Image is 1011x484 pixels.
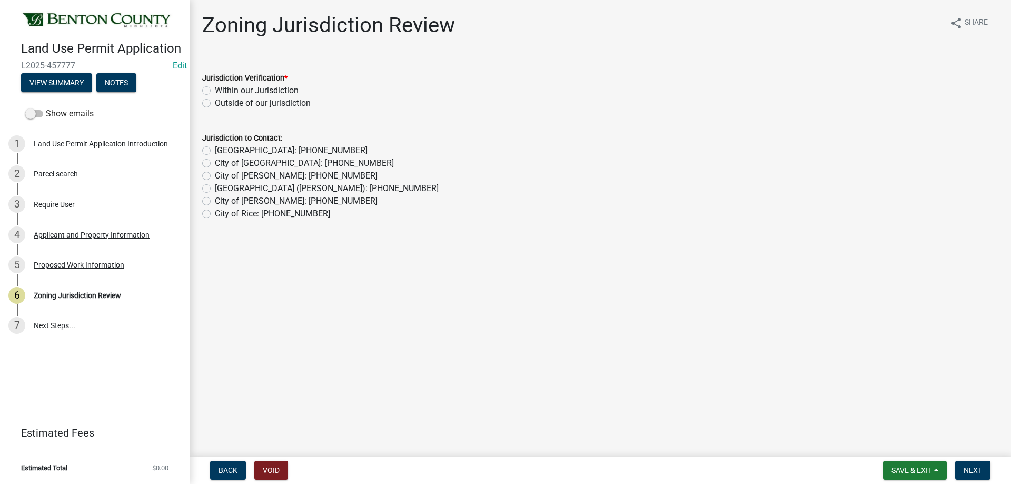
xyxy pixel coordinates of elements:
[202,13,455,38] h1: Zoning Jurisdiction Review
[219,466,237,475] span: Back
[21,465,67,471] span: Estimated Total
[215,157,394,170] label: City of [GEOGRAPHIC_DATA]: [PHONE_NUMBER]
[34,231,150,239] div: Applicant and Property Information
[152,465,168,471] span: $0.00
[21,73,92,92] button: View Summary
[8,256,25,273] div: 5
[950,17,963,29] i: share
[891,466,932,475] span: Save & Exit
[883,461,947,480] button: Save & Exit
[21,61,168,71] span: L2025-457777
[8,287,25,304] div: 6
[96,79,136,87] wm-modal-confirm: Notes
[8,422,173,443] a: Estimated Fees
[21,79,92,87] wm-modal-confirm: Summary
[965,17,988,29] span: Share
[34,201,75,208] div: Require User
[202,75,288,82] label: Jurisdiction Verification
[173,61,187,71] a: Edit
[21,41,181,56] h4: Land Use Permit Application
[215,97,311,110] label: Outside of our jurisdiction
[34,261,124,269] div: Proposed Work Information
[215,144,368,157] label: [GEOGRAPHIC_DATA]: [PHONE_NUMBER]
[215,182,439,195] label: [GEOGRAPHIC_DATA] ([PERSON_NAME]): [PHONE_NUMBER]
[8,317,25,334] div: 7
[210,461,246,480] button: Back
[215,195,378,208] label: City of [PERSON_NAME]: [PHONE_NUMBER]
[173,61,187,71] wm-modal-confirm: Edit Application Number
[8,165,25,182] div: 2
[955,461,990,480] button: Next
[202,135,282,142] label: Jurisdiction to Contact:
[8,196,25,213] div: 3
[34,140,168,147] div: Land Use Permit Application Introduction
[34,292,121,299] div: Zoning Jurisdiction Review
[25,107,94,120] label: Show emails
[8,226,25,243] div: 4
[8,135,25,152] div: 1
[941,13,996,33] button: shareShare
[215,208,330,220] label: City of Rice: [PHONE_NUMBER]
[34,170,78,177] div: Parcel search
[215,170,378,182] label: City of [PERSON_NAME]: [PHONE_NUMBER]
[964,466,982,475] span: Next
[96,73,136,92] button: Notes
[254,461,288,480] button: Void
[21,11,173,30] img: Benton County, Minnesota
[215,84,299,97] label: Within our Jurisdiction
